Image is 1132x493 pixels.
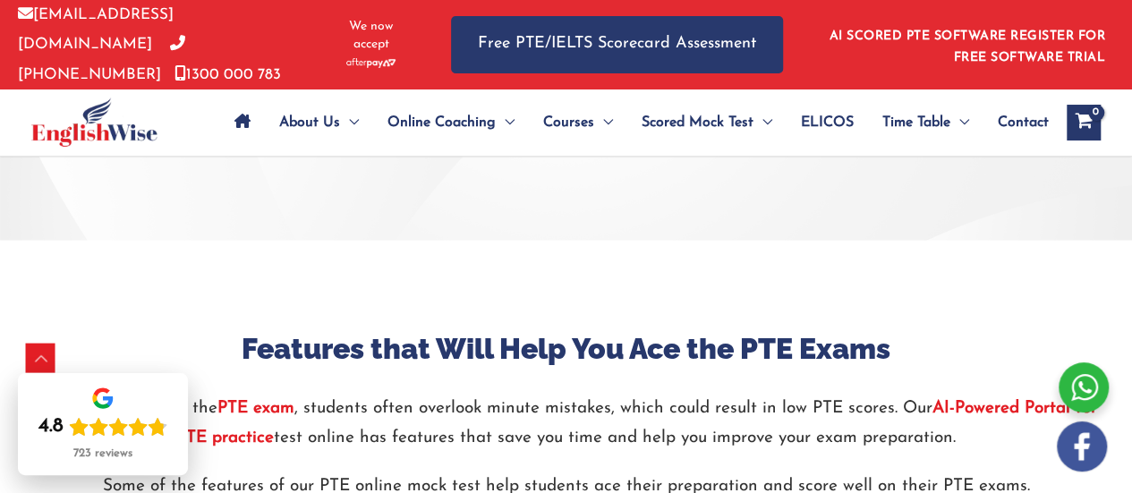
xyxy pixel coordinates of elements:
span: Online Coaching [387,91,496,154]
a: AI SCORED PTE SOFTWARE REGISTER FOR FREE SOFTWARE TRIAL [830,30,1106,64]
a: PTE exam [217,399,294,416]
span: Contact [998,91,1049,154]
span: Menu Toggle [496,91,515,154]
span: Menu Toggle [340,91,359,154]
span: About Us [279,91,340,154]
span: Menu Toggle [753,91,772,154]
p: While preparing for the , students often overlook minute mistakes, which could result in low PTE ... [30,393,1103,453]
div: 4.8 [38,414,64,439]
a: Free PTE/IELTS Scorecard Assessment [451,16,783,72]
a: Contact [983,91,1049,154]
a: Online CoachingMenu Toggle [373,91,529,154]
div: 723 reviews [73,446,132,461]
div: Rating: 4.8 out of 5 [38,414,167,439]
a: [PHONE_NUMBER] [18,37,185,81]
a: Time TableMenu Toggle [868,91,983,154]
a: Scored Mock TestMenu Toggle [627,91,787,154]
span: Scored Mock Test [642,91,753,154]
a: 1300 000 783 [174,67,281,82]
img: white-facebook.png [1057,421,1107,472]
span: Time Table [882,91,950,154]
nav: Site Navigation: Main Menu [220,91,1049,154]
a: ELICOS [787,91,868,154]
span: Menu Toggle [950,91,969,154]
a: CoursesMenu Toggle [529,91,627,154]
a: View Shopping Cart, empty [1067,105,1101,140]
img: Afterpay-Logo [346,58,396,68]
a: About UsMenu Toggle [265,91,373,154]
h3: Features that Will Help You Ace the PTE Exams [30,329,1103,367]
span: Menu Toggle [594,91,613,154]
span: ELICOS [801,91,854,154]
a: [EMAIL_ADDRESS][DOMAIN_NAME] [18,7,174,52]
span: We now accept [336,18,406,54]
span: Courses [543,91,594,154]
aside: Header Widget 1 [819,15,1114,73]
img: cropped-ew-logo [31,98,157,147]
